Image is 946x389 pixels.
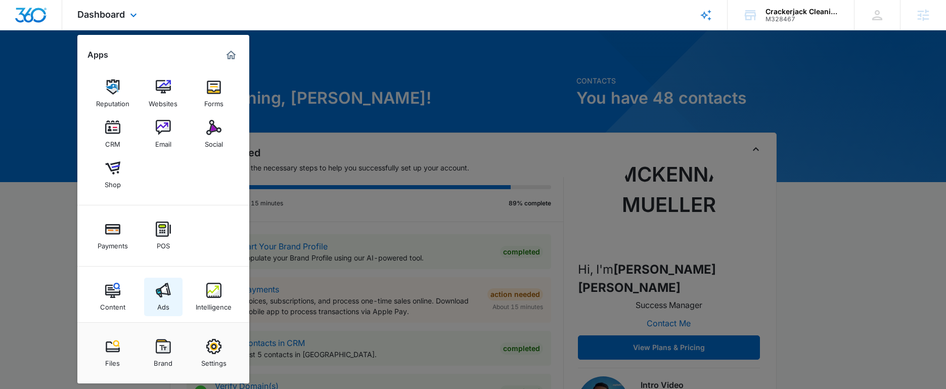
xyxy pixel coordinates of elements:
a: Content [94,278,132,316]
a: Settings [195,334,233,372]
div: v 4.0.25 [28,16,50,24]
div: POS [157,237,170,250]
div: Email [155,135,171,148]
div: Intelligence [196,298,232,311]
a: Marketing 360® Dashboard [223,47,239,63]
img: logo_orange.svg [16,16,24,24]
div: Domain: [DOMAIN_NAME] [26,26,111,34]
div: Content [100,298,125,311]
div: Domain Overview [38,60,91,66]
div: Forms [204,95,223,108]
div: account id [765,16,839,23]
div: Files [105,354,120,367]
div: Keywords by Traffic [112,60,170,66]
img: tab_domain_overview_orange.svg [27,59,35,67]
a: Social [195,115,233,153]
a: Brand [144,334,183,372]
h2: Apps [87,50,108,60]
a: Email [144,115,183,153]
div: Shop [105,176,121,189]
a: Payments [94,217,132,255]
img: website_grey.svg [16,26,24,34]
div: Payments [98,237,128,250]
div: Ads [157,298,169,311]
a: Shop [94,155,132,194]
a: Ads [144,278,183,316]
a: Forms [195,74,233,113]
div: CRM [105,135,120,148]
span: Dashboard [77,9,125,20]
a: Files [94,334,132,372]
div: Reputation [96,95,129,108]
div: Social [205,135,223,148]
a: Websites [144,74,183,113]
a: CRM [94,115,132,153]
div: account name [765,8,839,16]
a: Reputation [94,74,132,113]
a: Intelligence [195,278,233,316]
div: Websites [149,95,177,108]
a: POS [144,217,183,255]
img: tab_keywords_by_traffic_grey.svg [101,59,109,67]
div: Settings [201,354,227,367]
div: Brand [154,354,172,367]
